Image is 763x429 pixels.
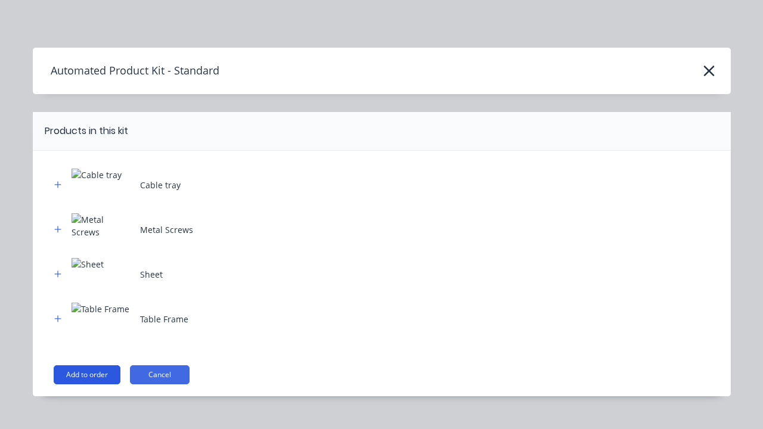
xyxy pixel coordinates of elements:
div: Metal Screws [140,223,193,236]
img: Sheet [72,258,131,291]
div: Cable tray [140,179,181,191]
button: Cancel [130,365,190,384]
button: Add to order [54,365,120,384]
img: Metal Screws [72,213,131,246]
h4: Automated Product Kit - Standard [33,60,219,82]
div: Products in this kit [45,124,128,138]
img: Cable tray [72,169,131,201]
div: Table Frame [140,313,188,325]
img: Table Frame [72,303,131,335]
div: Sheet [140,268,163,281]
